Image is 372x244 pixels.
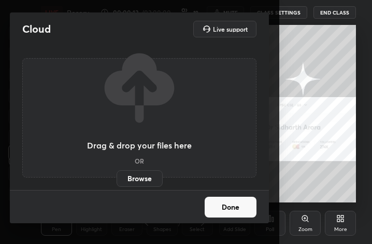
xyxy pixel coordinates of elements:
[205,197,256,218] button: Done
[313,6,356,19] button: End Class
[22,22,51,36] h2: Cloud
[213,26,248,32] h5: Live support
[87,141,192,150] h3: Drag & drop your files here
[334,227,347,232] div: More
[298,227,312,232] div: Zoom
[135,158,144,164] h5: OR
